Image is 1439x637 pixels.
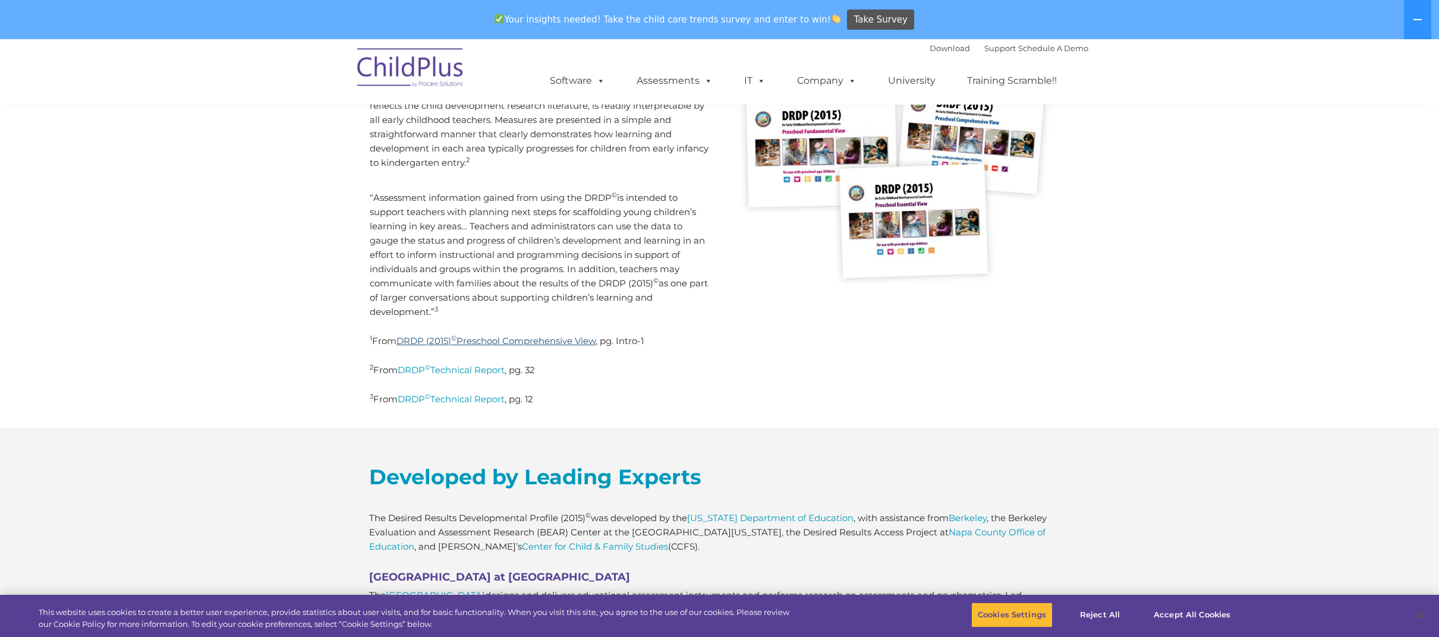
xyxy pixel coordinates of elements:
a: Training Scramble!! [955,69,1069,93]
sup: © [585,511,591,519]
a: DRDP©Technical Report [398,364,505,376]
a: [GEOGRAPHIC_DATA] [386,589,485,601]
p: The Desired Results Developmental Profile (2015) was developed by the , with assistance from , th... [369,511,1070,554]
a: University [876,69,947,93]
a: DRDP©Technical Report [398,393,505,405]
sup: 1 [370,334,372,342]
a: Assessments [625,69,725,93]
a: Download [930,43,970,53]
img: 👏 [832,14,840,23]
button: Reject All [1063,603,1137,627]
sup: 3 [434,305,438,313]
sup: 3 [370,392,373,401]
font: | [930,43,1088,53]
button: Accept All Cookies [1147,603,1237,627]
a: Software [538,69,617,93]
p: From , pg. 32 [370,363,711,377]
a: Schedule A Demo [1018,43,1088,53]
p: The DRDP is a tool that consistently produces valid, reliable, and useful estimates of children’s... [370,42,711,170]
strong: Developed by Leading Experts [369,464,701,490]
div: This website uses cookies to create a better user experience, provide statistics about user visit... [39,607,792,630]
img: ✅ [495,14,503,23]
a: Center for Child & Family Studies [522,541,668,552]
sup: © [425,392,430,401]
sup: 2 [466,156,470,164]
p: From , pg. 12 [370,392,711,406]
a: County Office of Education [369,526,1046,552]
a: Support [984,43,1016,53]
a: Berkeley [949,512,987,524]
sup: © [612,191,617,199]
strong: [GEOGRAPHIC_DATA] at [GEOGRAPHIC_DATA] [369,570,630,584]
sup: © [451,334,456,342]
sup: © [653,276,659,285]
sup: 2 [370,363,373,371]
a: Company [785,69,868,93]
sup: © [425,363,430,371]
a: IT [732,69,777,93]
span: Take Survey [854,10,908,30]
a: Take Survey [847,10,914,30]
span: Your insights needed! Take the child care trends survey and enter to win! [490,8,846,31]
a: DRDP (2015)©Preschool Comprehensive View [396,335,596,346]
a: [US_STATE] Department of Education [687,512,854,524]
a: Napa [949,526,972,538]
p: From , pg. Intro-1 [370,334,711,348]
button: Cookies Settings [971,603,1053,627]
button: Close [1407,602,1433,628]
img: ChildPlus by Procare Solutions [351,40,470,99]
p: “Assessment information gained from using the DRDP is intended to support teachers with planning ... [370,191,711,319]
